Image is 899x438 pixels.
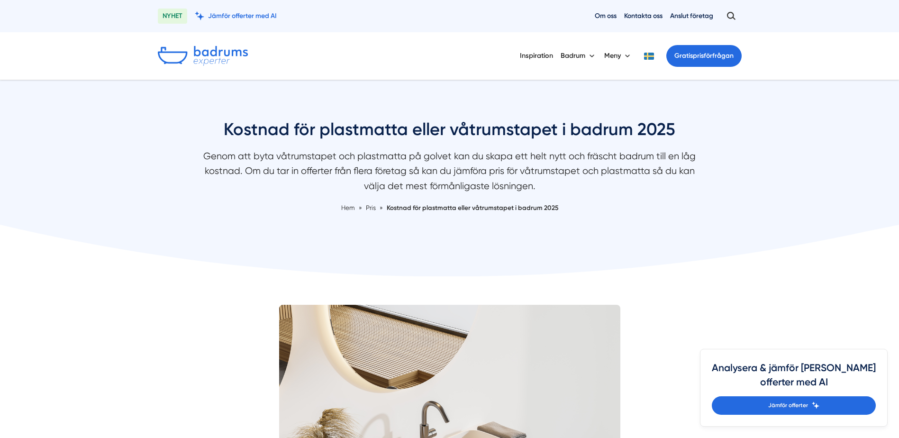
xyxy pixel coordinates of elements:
img: Badrumsexperter.se logotyp [158,46,248,66]
button: Badrum [561,44,597,68]
button: Meny [604,44,632,68]
span: Jämför offerter [768,401,808,410]
span: Pris [366,204,376,211]
a: Jämför offerter med AI [195,11,277,20]
a: Inspiration [520,44,553,68]
a: Kostnad för plastmatta eller våtrumstapet i badrum 2025 [387,204,558,211]
span: » [380,203,383,213]
a: Hem [341,204,355,211]
span: Jämför offerter med AI [208,11,277,20]
a: Gratisprisförfrågan [666,45,742,67]
span: NYHET [158,9,187,24]
span: Gratis [674,52,693,60]
a: Pris [366,204,377,211]
h1: Kostnad för plastmatta eller våtrumstapet i badrum 2025 [199,118,701,149]
a: Jämför offerter [712,396,876,415]
span: » [359,203,362,213]
nav: Breadcrumb [199,203,701,213]
a: Om oss [595,11,617,20]
h4: Analysera & jämför [PERSON_NAME] offerter med AI [712,361,876,396]
a: Anslut företag [670,11,713,20]
p: Genom att byta våtrumstapet och plastmatta på golvet kan du skapa ett helt nytt och fräscht badru... [199,149,701,198]
a: Kontakta oss [624,11,663,20]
